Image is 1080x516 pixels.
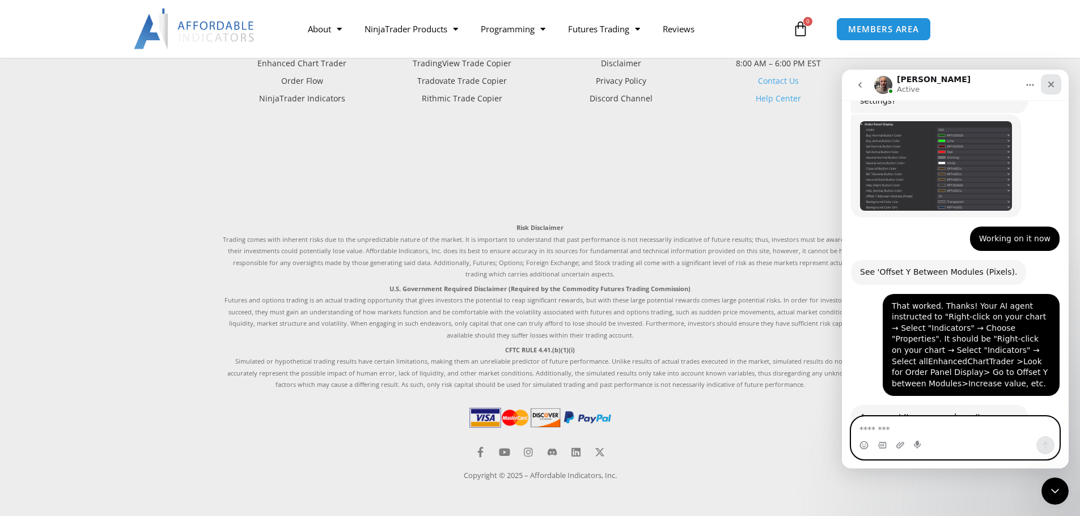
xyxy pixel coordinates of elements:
[223,283,858,341] p: Futures and options trading is an actual trading opportunity that gives investors the potential t...
[281,74,323,88] span: Order Flow
[382,91,540,106] a: Rithmic Trade Copier
[410,56,511,71] span: TradingView Trade Copier
[540,91,699,106] a: Discord Channel
[836,18,931,41] a: MEMBERS AREA
[776,12,825,45] a: 0
[223,91,382,106] a: NinjaTrader Indicators
[758,75,799,86] a: Contact Us
[134,8,256,49] img: LogoAI | Affordable Indicators – NinjaTrader
[353,16,469,42] a: NinjaTrader Products
[516,223,564,232] strong: Risk Disclaimer
[223,74,382,88] a: Order Flow
[842,70,1069,468] iframe: Intercom live chat
[803,17,812,26] span: 0
[540,56,699,71] a: Disclaimer
[651,16,706,42] a: Reviews
[223,222,858,280] p: Trading comes with inherent risks due to the unpredictable nature of the market. It is important ...
[297,16,353,42] a: About
[1041,477,1069,505] iframe: Intercom live chat
[557,16,651,42] a: Futures Trading
[756,93,801,104] a: Help Center
[598,56,641,71] span: Disclaimer
[848,25,919,33] span: MEMBERS AREA
[419,91,502,106] span: Rithmic Trade Copier
[467,405,613,430] img: PaymentIcons | Affordable Indicators – NinjaTrader
[257,56,346,71] span: Enhanced Chart Trader
[505,346,575,354] strong: CFTC RULE 4.41.(b)(1)(i)
[297,16,790,42] nav: Menu
[223,56,382,71] a: Enhanced Chart Trader
[382,74,540,88] a: Tradovate Trade Copier
[223,131,858,211] iframe: Customer reviews powered by Trustpilot
[259,91,345,106] span: NinjaTrader Indicators
[699,56,858,71] p: 8:00 AM – 6:00 PM EST
[414,74,507,88] span: Tradovate Trade Copier
[469,16,557,42] a: Programming
[464,470,617,480] a: Copyright © 2025 – Affordable Indicators, Inc.
[540,74,699,88] a: Privacy Policy
[587,91,653,106] span: Discord Channel
[593,74,646,88] span: Privacy Policy
[389,284,691,293] strong: U.S. Government Required Disclaimer (Required by the Commodity Futures Trading Commission)
[223,344,858,391] p: Simulated or hypothetical trading results have certain limitations, making them an unreliable pre...
[382,56,540,71] a: TradingView Trade Copier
